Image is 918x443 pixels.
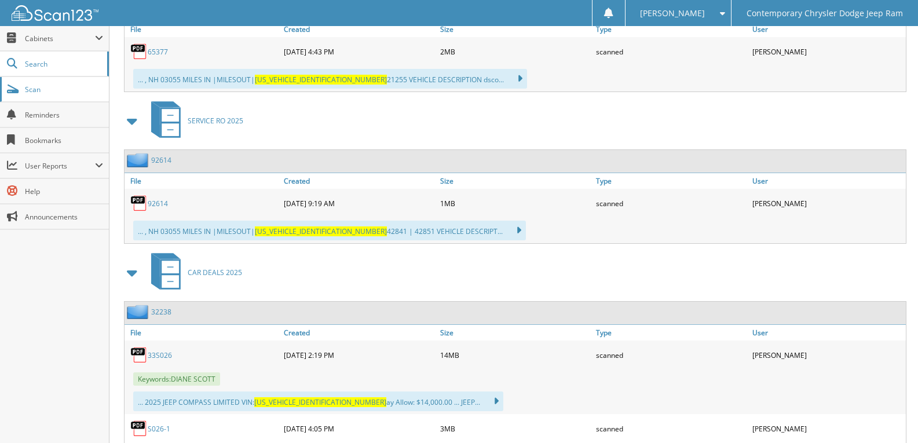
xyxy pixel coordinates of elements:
div: [DATE] 4:43 PM [281,40,437,63]
a: File [125,21,281,37]
a: Created [281,21,437,37]
a: User [749,21,906,37]
div: 2MB [437,40,594,63]
div: 1MB [437,192,594,215]
div: [DATE] 4:05 PM [281,417,437,440]
span: Announcements [25,212,103,222]
span: [US_VEHICLE_IDENTIFICATION_NUMBER] [254,397,386,407]
div: ... , NH 03055 MILES IN |MILESOUT| 21255 VEHICLE DESCRIPTION dsco... [133,69,527,89]
span: [US_VEHICLE_IDENTIFICATION_NUMBER] [255,75,387,85]
a: 65377 [148,47,168,57]
a: 33S026 [148,350,172,360]
div: 14MB [437,343,594,367]
div: ... , NH 03055 MILES IN |MILESOUT| 42841 | 42851 VEHICLE DESCRIPT... [133,221,526,240]
img: PDF.png [130,346,148,364]
a: CAR DEALS 2025 [144,250,242,295]
span: Help [25,186,103,196]
img: folder2.png [127,305,151,319]
div: scanned [593,192,749,215]
div: [PERSON_NAME] [749,192,906,215]
div: ... 2025 JEEP COMPASS LIMITED VIN: ay Allow: $14,000.00 ... JEEP... [133,391,503,411]
a: Type [593,173,749,189]
a: File [125,325,281,341]
div: 3MB [437,417,594,440]
img: PDF.png [130,195,148,212]
a: Size [437,173,594,189]
a: User [749,325,906,341]
span: Keywords: D I A N E S C O T T [133,372,220,386]
a: 92614 [151,155,171,165]
span: Scan [25,85,103,94]
a: Size [437,21,594,37]
a: S026-1 [148,424,170,434]
span: Bookmarks [25,136,103,145]
a: 32238 [151,307,171,317]
div: scanned [593,343,749,367]
a: Size [437,325,594,341]
div: [DATE] 2:19 PM [281,343,437,367]
div: scanned [593,40,749,63]
a: Created [281,325,437,341]
span: C A R D E A L S 2 0 2 5 [188,268,242,277]
span: Search [25,59,101,69]
div: [PERSON_NAME] [749,343,906,367]
div: scanned [593,417,749,440]
div: [PERSON_NAME] [749,417,906,440]
a: SERVICE RO 2025 [144,98,243,144]
img: folder2.png [127,153,151,167]
div: [DATE] 9:19 AM [281,192,437,215]
iframe: Chat Widget [860,387,918,443]
a: Type [593,325,749,341]
span: [US_VEHICLE_IDENTIFICATION_NUMBER] [255,226,387,236]
img: scan123-logo-white.svg [12,5,98,21]
img: PDF.png [130,420,148,437]
span: Contemporary Chrysler Dodge Jeep Ram [747,10,903,17]
a: Type [593,21,749,37]
span: S E R V I C E R O 2 0 2 5 [188,116,243,126]
a: File [125,173,281,189]
span: Cabinets [25,34,95,43]
span: Reminders [25,110,103,120]
a: 92614 [148,199,168,208]
div: [PERSON_NAME] [749,40,906,63]
span: User Reports [25,161,95,171]
img: PDF.png [130,43,148,60]
a: User [749,173,906,189]
span: [PERSON_NAME] [640,10,705,17]
a: Created [281,173,437,189]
